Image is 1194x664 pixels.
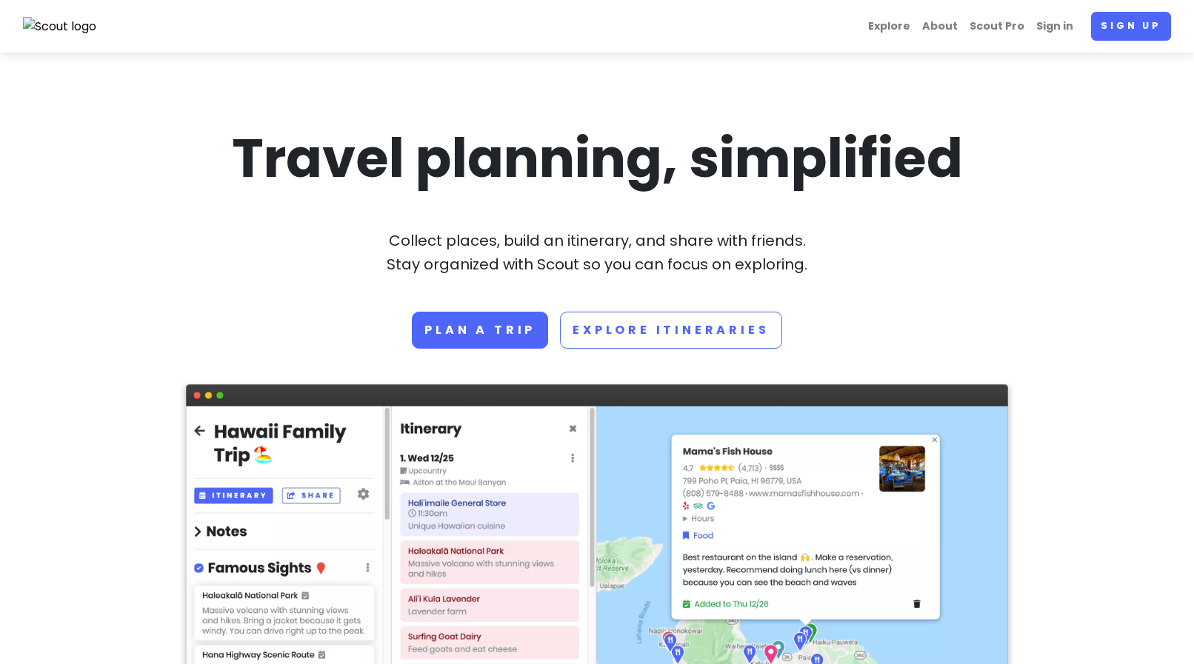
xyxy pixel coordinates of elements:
p: Collect places, build an itinerary, and share with friends. Stay organized with Scout so you can ... [186,229,1008,276]
img: Scout logo [23,17,97,36]
a: Explore [862,12,916,41]
a: Explore Itineraries [560,312,781,349]
a: Plan a trip [412,312,548,349]
h1: Travel planning, simplified [186,124,1008,193]
a: About [916,12,964,41]
a: Sign in [1030,12,1079,41]
a: Sign up [1091,12,1171,41]
a: Scout Pro [964,12,1030,41]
